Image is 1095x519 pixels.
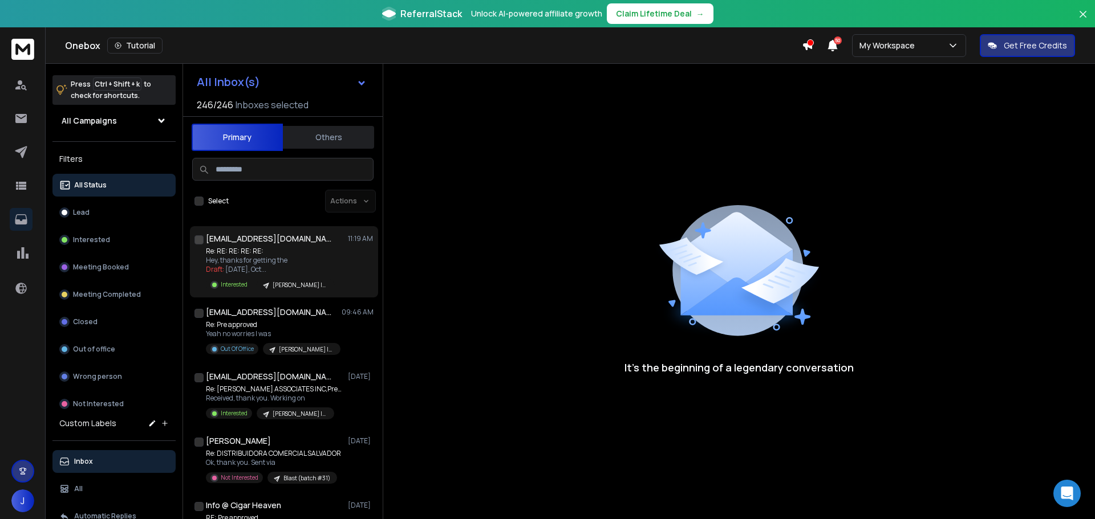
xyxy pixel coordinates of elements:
[1053,480,1081,507] div: Open Intercom Messenger
[607,3,713,24] button: Claim Lifetime Deal→
[221,345,254,353] p: Out Of Office
[206,233,331,244] h1: [EMAIL_ADDRESS][DOMAIN_NAME]
[221,473,258,482] p: Not Interested
[107,38,163,54] button: Tutorial
[696,8,704,19] span: →
[348,234,374,243] p: 11:19 AM
[283,474,330,483] p: Blast (batch #31)
[980,34,1075,57] button: Get Free Credits
[1076,7,1090,34] button: Close banner
[52,477,176,500] button: All
[834,36,842,44] span: 50
[73,345,115,354] p: Out of office
[73,263,129,272] p: Meeting Booked
[206,385,343,394] p: Re: [PERSON_NAME] ASSOCIATES INC,Pre-Approval
[206,371,331,382] h1: [EMAIL_ADDRESS][DOMAIN_NAME]
[192,124,283,151] button: Primary
[52,109,176,132] button: All Campaigns
[859,40,919,51] p: My Workspace
[73,235,110,244] p: Interested
[206,329,340,338] p: Yeah no worries I was
[52,256,176,279] button: Meeting Booked
[74,181,107,190] p: All Status
[52,228,176,251] button: Interested
[52,365,176,388] button: Wrong person
[74,484,83,493] p: All
[71,79,151,101] p: Press to check for shortcuts.
[273,410,327,418] p: [PERSON_NAME] leads
[52,201,176,224] button: Lead
[73,399,124,408] p: Not Interested
[11,489,34,512] button: J
[73,208,90,217] p: Lead
[1004,40,1067,51] p: Get Free Credits
[273,281,327,289] p: [PERSON_NAME] leads
[236,98,309,112] h3: Inboxes selected
[206,256,334,265] p: Hey, thanks for getting the
[52,283,176,306] button: Meeting Completed
[400,7,462,21] span: ReferralStack
[197,98,233,112] span: 246 / 246
[93,77,141,91] span: Ctrl + Shift + k
[206,307,331,318] h1: [EMAIL_ADDRESS][DOMAIN_NAME]
[206,458,341,467] p: Ok, thank you. Sent via
[206,247,334,256] p: Re: RE: RE: RE: RE:
[52,151,176,167] h3: Filters
[221,409,248,418] p: Interested
[73,317,98,326] p: Closed
[348,372,374,381] p: [DATE]
[206,435,271,447] h1: [PERSON_NAME]
[52,450,176,473] button: Inbox
[62,115,117,126] h1: All Campaigns
[221,280,248,289] p: Interested
[206,264,224,274] span: Draft:
[206,500,281,511] h1: Info @ Cigar Heaven
[471,8,602,19] p: Unlock AI-powered affiliate growth
[206,449,341,458] p: Re: DISTRIBUIDORA COMERCIAL SALVADOR
[74,457,93,466] p: Inbox
[52,174,176,197] button: All Status
[283,125,374,150] button: Others
[197,76,260,88] h1: All Inbox(s)
[206,394,343,403] p: Received, thank you. Working on
[52,310,176,333] button: Closed
[52,338,176,361] button: Out of office
[348,501,374,510] p: [DATE]
[348,436,374,446] p: [DATE]
[73,372,122,381] p: Wrong person
[206,320,340,329] p: Re: Pre approved
[65,38,802,54] div: Onebox
[73,290,141,299] p: Meeting Completed
[208,197,229,206] label: Select
[188,71,376,93] button: All Inbox(s)
[624,359,854,375] p: It’s the beginning of a legendary conversation
[279,345,334,354] p: [PERSON_NAME] leads
[342,308,374,317] p: 09:46 AM
[59,418,116,429] h3: Custom Labels
[225,264,266,274] span: [DATE], Oct ...
[52,393,176,415] button: Not Interested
